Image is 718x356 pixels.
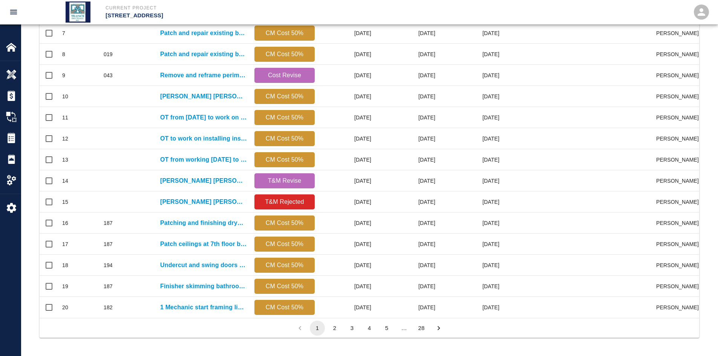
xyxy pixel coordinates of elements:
[318,212,375,234] div: [DATE]
[160,113,247,122] p: OT from [DATE] to work on exterior framing 1st...
[657,65,703,86] div: [PERSON_NAME]
[657,86,703,107] div: [PERSON_NAME]
[344,321,360,336] button: Go to page 3
[379,321,394,336] button: Go to page 5
[439,234,503,255] div: [DATE]
[160,282,247,291] p: Finisher skimming bathroom ceiling patches, light, and access panels on...
[160,261,247,270] p: Undercut and swing doors for bathrooms
[375,297,439,318] div: [DATE]
[657,128,703,149] div: [PERSON_NAME]
[257,176,312,185] p: T&M Revise
[414,321,429,336] button: Go to page 28
[104,304,113,311] div: 182
[62,304,68,311] div: 20
[62,177,68,185] div: 14
[160,155,247,164] a: OT from working [DATE] to keep hanging 7th and...
[66,2,90,23] img: Tri State Drywall
[62,240,68,248] div: 17
[257,303,312,312] p: CM Cost 50%
[318,297,375,318] div: [DATE]
[439,44,503,65] div: [DATE]
[362,321,377,336] button: Go to page 4
[160,92,247,101] a: [PERSON_NAME] [PERSON_NAME] requested Tri-State Drywall to work [DATE] on...
[257,197,312,206] p: T&M Rejected
[160,197,247,206] p: [PERSON_NAME] [PERSON_NAME] requested Tri-State Drywall to work overtime [DATE]...
[318,149,375,170] div: [DATE]
[439,191,503,212] div: [DATE]
[375,44,439,65] div: [DATE]
[375,107,439,128] div: [DATE]
[104,261,113,269] div: 194
[62,156,68,163] div: 13
[160,303,247,312] a: 1 Mechanic start framing linear diffusers and access panels in...
[62,219,68,227] div: 16
[62,72,65,79] div: 9
[310,321,325,336] button: page 1
[318,255,375,276] div: [DATE]
[160,240,247,249] a: Patch ceilings at 7th floor bathrooms due to plenum boxes...
[657,212,703,234] div: [PERSON_NAME]
[439,107,503,128] div: [DATE]
[375,86,439,107] div: [DATE]
[318,23,375,44] div: [DATE]
[439,276,503,297] div: [DATE]
[375,191,439,212] div: [DATE]
[104,219,113,227] div: 187
[375,23,439,44] div: [DATE]
[657,170,703,191] div: [PERSON_NAME]
[257,261,312,270] p: CM Cost 50%
[439,212,503,234] div: [DATE]
[657,276,703,297] div: [PERSON_NAME]
[160,218,247,228] a: Patching and finishing drywall at diffusers 6th floor Men's and...
[375,170,439,191] div: [DATE]
[62,114,68,121] div: 11
[439,65,503,86] div: [DATE]
[657,297,703,318] div: [PERSON_NAME]
[439,128,503,149] div: [DATE]
[104,283,113,290] div: 187
[160,50,247,59] a: Patch and repair existing base building shaft walls on 4th...
[257,113,312,122] p: CM Cost 50%
[5,3,23,21] button: open drawer
[104,72,113,79] div: 043
[318,170,375,191] div: [DATE]
[257,218,312,228] p: CM Cost 50%
[657,23,703,44] div: [PERSON_NAME]
[106,11,400,20] p: [STREET_ADDRESS]
[318,276,375,297] div: [DATE]
[439,149,503,170] div: [DATE]
[257,134,312,143] p: CM Cost 50%
[160,134,247,143] a: OT to work on installing insulation at switch room
[62,50,65,58] div: 8
[327,321,342,336] button: Go to page 2
[160,29,247,38] a: Patch and repair existing base building shaft walls on 5th...
[62,93,68,100] div: 10
[680,320,718,356] iframe: Chat Widget
[257,240,312,249] p: CM Cost 50%
[375,234,439,255] div: [DATE]
[291,321,447,336] nav: pagination navigation
[160,176,247,185] a: [PERSON_NAME] [PERSON_NAME] requested Tri-State Drywall work overtime [DATE][DATE]....
[160,71,247,80] a: Remove and reframe perimeter chase wall on all of 8th...
[62,29,65,37] div: 7
[439,23,503,44] div: [DATE]
[375,255,439,276] div: [DATE]
[106,5,400,11] p: Current Project
[657,44,703,65] div: [PERSON_NAME]
[397,324,412,332] div: …
[257,92,312,101] p: CM Cost 50%
[104,50,113,58] div: 019
[657,234,703,255] div: [PERSON_NAME]
[439,255,503,276] div: [DATE]
[318,86,375,107] div: [DATE]
[62,261,68,269] div: 18
[657,107,703,128] div: [PERSON_NAME]
[257,71,312,80] p: Cost Revise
